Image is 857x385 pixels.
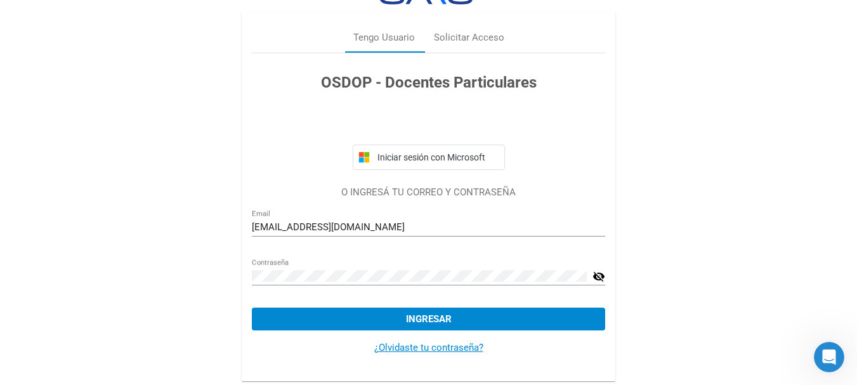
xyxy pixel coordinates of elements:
[353,145,505,170] button: Iniciar sesión con Microsoft
[252,308,605,330] button: Ingresar
[374,342,483,353] a: ¿Olvidaste tu contraseña?
[252,71,605,94] h3: OSDOP - Docentes Particulares
[814,342,844,372] iframe: Intercom live chat
[406,313,452,325] span: Ingresar
[252,185,605,200] p: O INGRESÁ TU CORREO Y CONTRASEÑA
[434,30,504,45] div: Solicitar Acceso
[592,269,605,284] mat-icon: visibility_off
[353,30,415,45] div: Tengo Usuario
[375,152,499,162] span: Iniciar sesión con Microsoft
[346,108,511,136] iframe: Botón Iniciar sesión con Google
